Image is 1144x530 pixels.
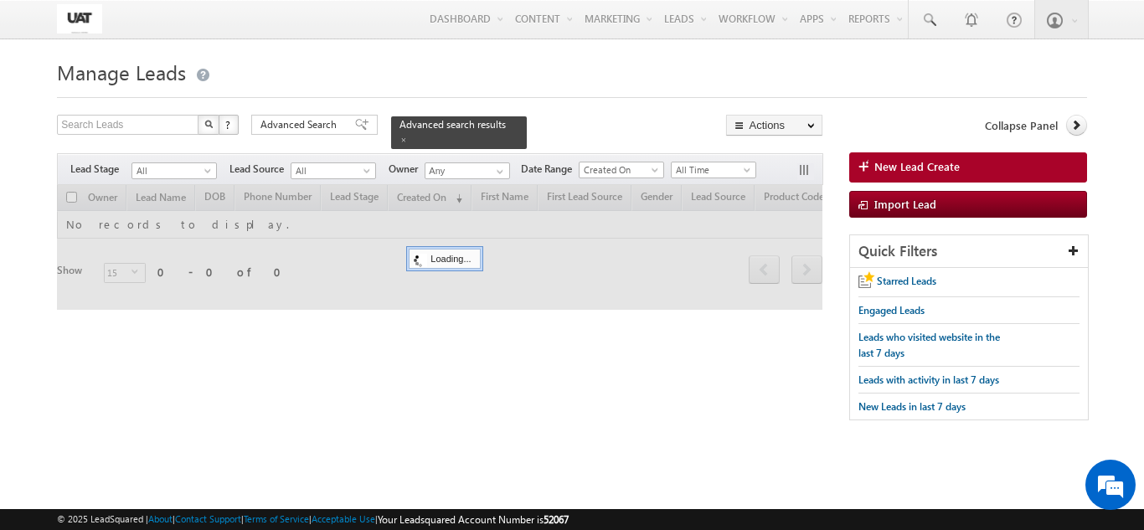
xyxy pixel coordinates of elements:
[858,400,966,413] span: New Leads in last 7 days
[544,513,569,526] span: 52067
[57,512,569,527] span: © 2025 LeadSquared | | | | |
[312,513,375,524] a: Acceptable Use
[409,249,480,269] div: Loading...
[291,162,376,179] a: All
[260,117,342,132] span: Advanced Search
[985,118,1058,133] span: Collapse Panel
[57,4,102,33] img: Custom Logo
[877,275,936,287] span: Starred Leads
[671,162,756,178] a: All Time
[521,162,579,177] span: Date Range
[244,513,309,524] a: Terms of Service
[219,115,239,135] button: ?
[858,304,925,316] span: Engaged Leads
[672,162,751,178] span: All Time
[225,117,233,131] span: ?
[70,162,131,177] span: Lead Stage
[131,162,217,179] a: All
[204,120,213,128] img: Search
[291,163,371,178] span: All
[378,513,569,526] span: Your Leadsquared Account Number is
[229,162,291,177] span: Lead Source
[579,162,664,178] a: Created On
[57,59,186,85] span: Manage Leads
[132,163,212,178] span: All
[874,159,960,174] span: New Lead Create
[148,513,173,524] a: About
[849,152,1087,183] a: New Lead Create
[425,162,510,179] input: Type to Search
[726,115,822,136] button: Actions
[850,235,1088,268] div: Quick Filters
[858,373,999,386] span: Leads with activity in last 7 days
[874,197,936,211] span: Import Lead
[487,163,508,180] a: Show All Items
[175,513,241,524] a: Contact Support
[858,331,1000,359] span: Leads who visited website in the last 7 days
[580,162,659,178] span: Created On
[389,162,425,177] span: Owner
[399,118,506,131] span: Advanced search results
